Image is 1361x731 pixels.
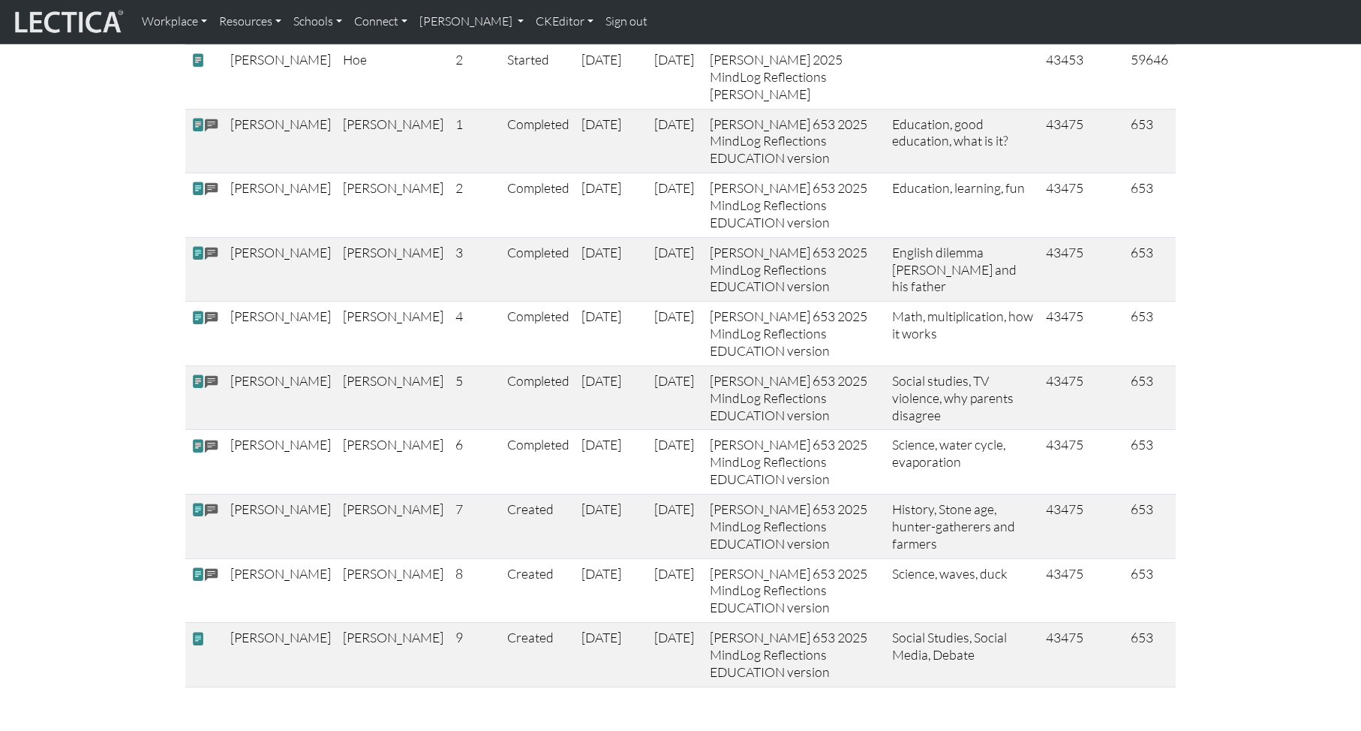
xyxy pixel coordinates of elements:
[337,109,449,173] td: [PERSON_NAME]
[530,6,599,38] a: CKEditor
[205,181,218,198] span: comments
[575,302,648,366] td: [DATE]
[287,6,348,38] a: Schools
[599,6,653,38] a: Sign out
[449,623,501,687] td: 9
[337,623,449,687] td: [PERSON_NAME]
[648,109,704,173] td: [DATE]
[205,245,218,263] span: comments
[224,430,337,495] td: [PERSON_NAME]
[449,44,501,109] td: 2
[575,365,648,430] td: [DATE]
[1125,109,1176,173] td: 653
[501,623,575,687] td: Created
[191,309,205,325] span: view
[1040,109,1125,173] td: 43475
[575,173,648,238] td: [DATE]
[1125,430,1176,495] td: 653
[1040,495,1125,559] td: 43475
[205,309,218,326] span: comments
[1040,365,1125,430] td: 43475
[886,495,1040,559] td: History, Stone age, hunter-gatherers and farmers
[704,623,886,687] td: [PERSON_NAME] 653 2025 MindLog Reflections EDUCATION version
[449,558,501,623] td: 8
[501,495,575,559] td: Created
[1040,173,1125,238] td: 43475
[449,365,501,430] td: 5
[1040,623,1125,687] td: 43475
[205,374,218,391] span: comments
[648,237,704,302] td: [DATE]
[575,109,648,173] td: [DATE]
[886,109,1040,173] td: Education, good education, what is it?
[337,44,449,109] td: Hoe
[1125,365,1176,430] td: 653
[501,44,575,109] td: Started
[11,8,124,36] img: lecticalive
[1040,302,1125,366] td: 43475
[704,173,886,238] td: [PERSON_NAME] 653 2025 MindLog Reflections EDUCATION version
[1040,237,1125,302] td: 43475
[191,181,205,197] span: view
[191,53,205,68] span: view
[224,365,337,430] td: [PERSON_NAME]
[501,237,575,302] td: Completed
[648,623,704,687] td: [DATE]
[337,237,449,302] td: [PERSON_NAME]
[1125,44,1176,109] td: 59646
[1040,558,1125,623] td: 43475
[704,495,886,559] td: [PERSON_NAME] 653 2025 MindLog Reflections EDUCATION version
[191,374,205,390] span: view
[501,365,575,430] td: Completed
[648,173,704,238] td: [DATE]
[886,365,1040,430] td: Social studies, TV violence, why parents disagree
[1040,44,1125,109] td: 43453
[191,245,205,261] span: view
[191,567,205,582] span: view
[886,430,1040,495] td: Science, water cycle, evaporation
[136,6,213,38] a: Workplace
[575,237,648,302] td: [DATE]
[648,44,704,109] td: [DATE]
[191,630,205,646] span: view
[704,365,886,430] td: [PERSON_NAME] 653 2025 MindLog Reflections EDUCATION version
[205,438,218,456] span: comments
[704,237,886,302] td: [PERSON_NAME] 653 2025 MindLog Reflections EDUCATION version
[575,558,648,623] td: [DATE]
[205,117,218,134] span: comments
[224,44,337,109] td: [PERSON_NAME]
[348,6,413,38] a: Connect
[648,302,704,366] td: [DATE]
[704,109,886,173] td: [PERSON_NAME] 653 2025 MindLog Reflections EDUCATION version
[224,302,337,366] td: [PERSON_NAME]
[337,495,449,559] td: [PERSON_NAME]
[449,430,501,495] td: 6
[191,117,205,133] span: view
[575,623,648,687] td: [DATE]
[886,237,1040,302] td: English dilemma [PERSON_NAME] and his father
[224,558,337,623] td: [PERSON_NAME]
[337,430,449,495] td: [PERSON_NAME]
[1125,237,1176,302] td: 653
[501,173,575,238] td: Completed
[575,430,648,495] td: [DATE]
[413,6,530,38] a: [PERSON_NAME]
[1125,302,1176,366] td: 653
[501,430,575,495] td: Completed
[501,302,575,366] td: Completed
[1125,558,1176,623] td: 653
[213,6,287,38] a: Resources
[224,237,337,302] td: [PERSON_NAME]
[501,109,575,173] td: Completed
[1040,430,1125,495] td: 43475
[704,430,886,495] td: [PERSON_NAME] 653 2025 MindLog Reflections EDUCATION version
[224,173,337,238] td: [PERSON_NAME]
[648,365,704,430] td: [DATE]
[886,623,1040,687] td: Social Studies, Social Media, Debate
[886,173,1040,238] td: Education, learning, fun
[337,558,449,623] td: [PERSON_NAME]
[501,558,575,623] td: Created
[704,302,886,366] td: [PERSON_NAME] 653 2025 MindLog Reflections EDUCATION version
[704,44,886,109] td: [PERSON_NAME] 2025 MindLog Reflections [PERSON_NAME]
[449,302,501,366] td: 4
